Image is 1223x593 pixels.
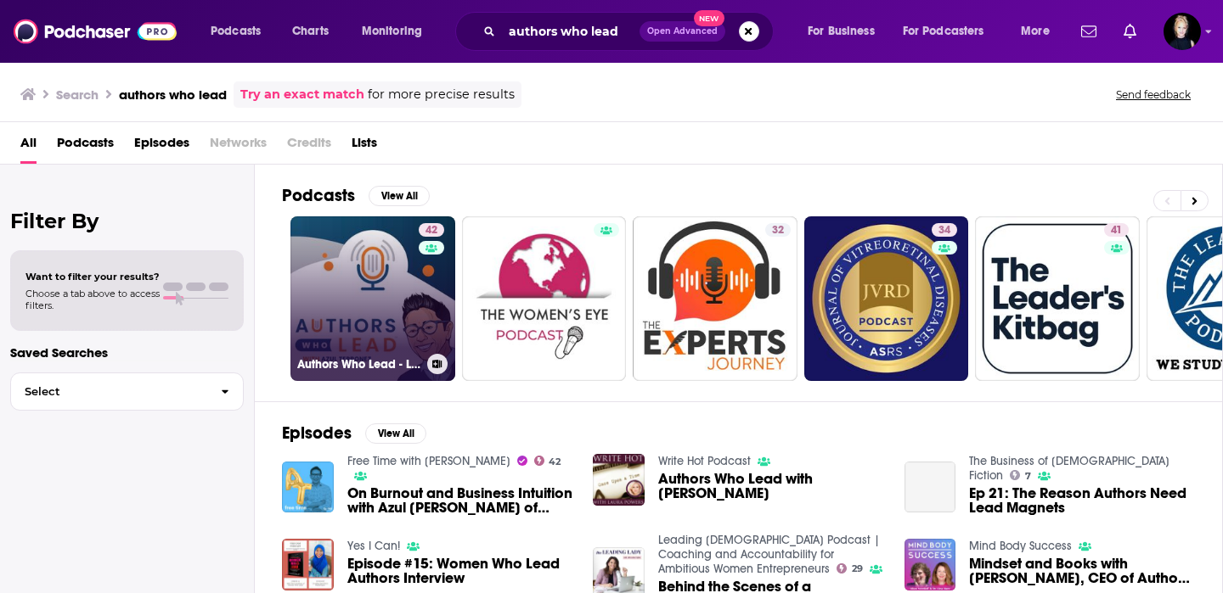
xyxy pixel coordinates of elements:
[938,222,950,239] span: 34
[658,472,884,501] span: Authors Who Lead with [PERSON_NAME]
[365,423,426,444] button: View All
[347,454,510,468] a: Free Time with Jenny Blake
[362,20,422,43] span: Monitoring
[282,185,430,206] a: PodcastsView All
[837,563,863,573] a: 29
[1021,20,1050,43] span: More
[694,10,724,26] span: New
[297,357,420,372] h3: Authors Who Lead - Learn to write a book from bestselling authors and leaders
[969,557,1195,585] span: Mindset and Books with [PERSON_NAME], CEO of Authors Who Lead
[1117,17,1143,46] a: Show notifications dropdown
[10,344,244,361] p: Saved Searches
[281,18,339,45] a: Charts
[1104,223,1129,237] a: 41
[282,422,352,444] h2: Episodes
[905,539,956,590] img: Mindset and Books with Azul Terronez, CEO of Authors Who Lead
[969,486,1195,515] a: Ep 21: The Reason Authors Need Lead Magnets
[471,12,790,51] div: Search podcasts, credits, & more...
[1074,17,1103,46] a: Show notifications dropdown
[369,186,430,206] button: View All
[119,87,227,103] h3: authors who lead
[969,557,1195,585] a: Mindset and Books with Azul Terronez, CEO of Authors Who Lead
[658,472,884,501] a: Authors Who Lead with Azul Terronez
[10,209,244,233] h2: Filter By
[808,20,875,43] span: For Business
[765,223,791,237] a: 32
[347,539,400,553] a: Yes I Can!
[1111,222,1122,239] span: 41
[640,21,725,42] button: Open AdvancedNew
[368,85,515,104] span: for more precise results
[633,216,797,381] a: 32
[211,20,261,43] span: Podcasts
[352,129,377,164] a: Lists
[1009,18,1071,45] button: open menu
[892,18,1009,45] button: open menu
[56,87,99,103] h3: Search
[11,386,207,397] span: Select
[658,533,880,576] a: Leading Lady Podcast | Coaching and Accountability for Ambitious Women Entrepreneurs
[25,271,160,283] span: Want to filter your results?
[647,27,718,36] span: Open Advanced
[975,216,1140,381] a: 41
[290,216,455,381] a: 42Authors Who Lead - Learn to write a book from bestselling authors and leaders
[25,288,160,311] span: Choose a tab above to access filters.
[292,20,329,43] span: Charts
[282,185,355,206] h2: Podcasts
[347,486,573,515] span: On Burnout and Business Intuition with Azul [PERSON_NAME] of Authors Who Lead
[57,129,114,164] a: Podcasts
[969,454,1169,483] a: The Business of Christian Fiction
[932,223,957,237] a: 34
[804,216,969,381] a: 34
[20,129,37,164] a: All
[1164,13,1201,50] span: Logged in as Passell
[350,18,444,45] button: open menu
[593,454,645,506] img: Authors Who Lead with Azul Terronez
[905,462,956,513] a: Ep 21: The Reason Authors Need Lead Magnets
[14,15,177,48] img: Podchaser - Follow, Share and Rate Podcasts
[1111,87,1196,102] button: Send feedback
[240,85,364,104] a: Try an exact match
[772,222,784,239] span: 32
[347,557,573,585] a: Episode #15: Women Who Lead Authors Interview
[903,20,984,43] span: For Podcasters
[1025,473,1031,480] span: 7
[287,129,331,164] span: Credits
[549,458,561,466] span: 42
[210,129,267,164] span: Networks
[658,454,751,468] a: Write Hot Podcast
[1164,13,1201,50] img: User Profile
[1010,470,1031,480] a: 7
[282,422,426,444] a: EpisodesView All
[282,462,334,513] img: On Burnout and Business Intuition with Azul Terronez of Authors Who Lead
[852,565,863,573] span: 29
[969,539,1072,553] a: Mind Body Success
[534,456,561,466] a: 42
[419,223,444,237] a: 42
[502,18,640,45] input: Search podcasts, credits, & more...
[10,372,244,411] button: Select
[282,539,334,590] img: Episode #15: Women Who Lead Authors Interview
[1164,13,1201,50] button: Show profile menu
[347,486,573,515] a: On Burnout and Business Intuition with Azul Terronez of Authors Who Lead
[134,129,189,164] a: Episodes
[199,18,283,45] button: open menu
[796,18,896,45] button: open menu
[426,222,437,239] span: 42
